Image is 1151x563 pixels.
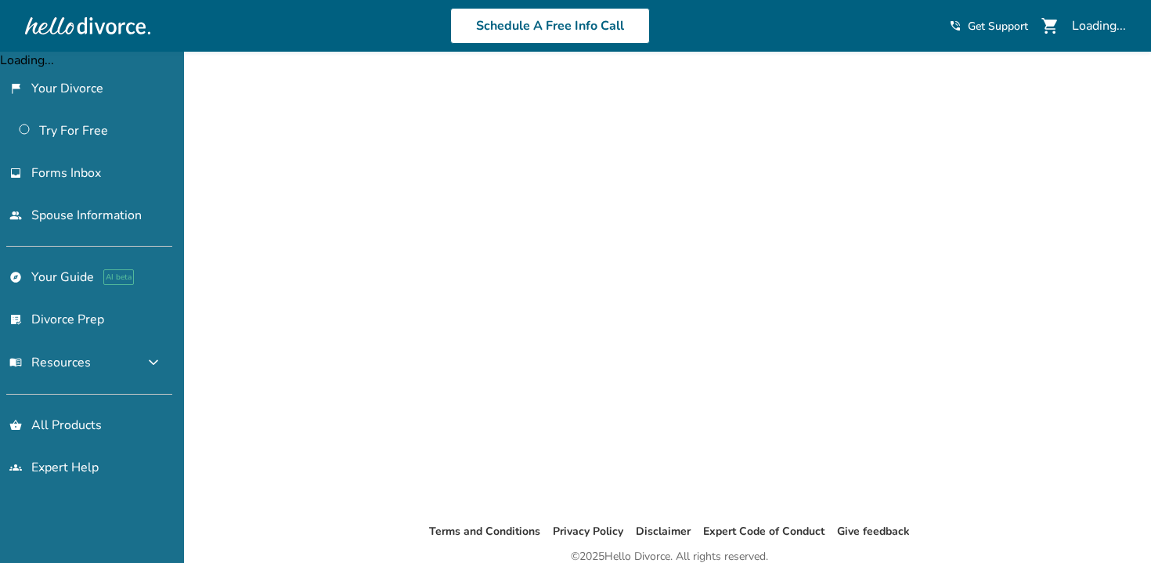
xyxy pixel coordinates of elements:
[968,19,1028,34] span: Get Support
[949,19,1028,34] a: phone_in_talkGet Support
[1041,16,1059,35] span: shopping_cart
[636,522,691,541] li: Disclaimer
[703,524,824,539] a: Expert Code of Conduct
[9,209,22,222] span: people
[553,524,623,539] a: Privacy Policy
[9,354,91,371] span: Resources
[9,356,22,369] span: menu_book
[1072,17,1126,34] div: Loading...
[9,271,22,283] span: explore
[9,82,22,95] span: flag_2
[837,522,910,541] li: Give feedback
[949,20,962,32] span: phone_in_talk
[9,461,22,474] span: groups
[450,8,650,44] a: Schedule A Free Info Call
[9,167,22,179] span: inbox
[144,353,163,372] span: expand_more
[9,313,22,326] span: list_alt_check
[103,269,134,285] span: AI beta
[31,164,101,182] span: Forms Inbox
[429,524,540,539] a: Terms and Conditions
[9,419,22,431] span: shopping_basket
